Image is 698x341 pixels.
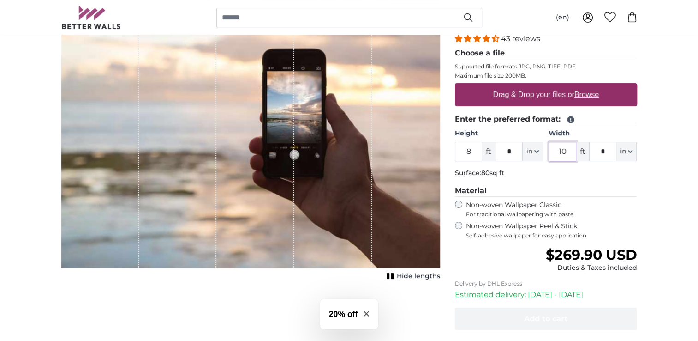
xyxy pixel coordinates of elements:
[466,211,637,218] span: For traditional wallpapering with paste
[384,270,440,283] button: Hide lengths
[455,48,637,59] legend: Choose a file
[466,201,637,218] label: Non-woven Wallpaper Classic
[545,263,637,273] div: Duties & Taxes included
[545,246,637,263] span: $269.90 USD
[574,91,599,98] u: Browse
[455,185,637,197] legend: Material
[455,289,637,300] p: Estimated delivery: [DATE] - [DATE]
[549,129,637,138] label: Width
[61,6,121,29] img: Betterwalls
[526,147,532,156] span: in
[466,222,637,239] label: Non-woven Wallpaper Peel & Stick
[455,114,637,125] legend: Enter the preferred format:
[616,142,637,161] button: in
[524,314,567,323] span: Add to cart
[397,272,440,281] span: Hide lengths
[523,142,543,161] button: in
[455,63,637,70] p: Supported file formats JPG, PNG, TIFF, PDF
[455,129,543,138] label: Height
[482,142,495,161] span: ft
[489,85,602,104] label: Drag & Drop your files or
[620,147,626,156] span: in
[481,169,504,177] span: 80sq ft
[455,34,501,43] span: 4.40 stars
[549,9,577,26] button: (en)
[455,308,637,330] button: Add to cart
[455,280,637,287] p: Delivery by DHL Express
[466,232,637,239] span: Self-adhesive wallpaper for easy application
[576,142,589,161] span: ft
[455,72,637,79] p: Maximum file size 200MB.
[455,169,637,178] p: Surface:
[501,34,540,43] span: 43 reviews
